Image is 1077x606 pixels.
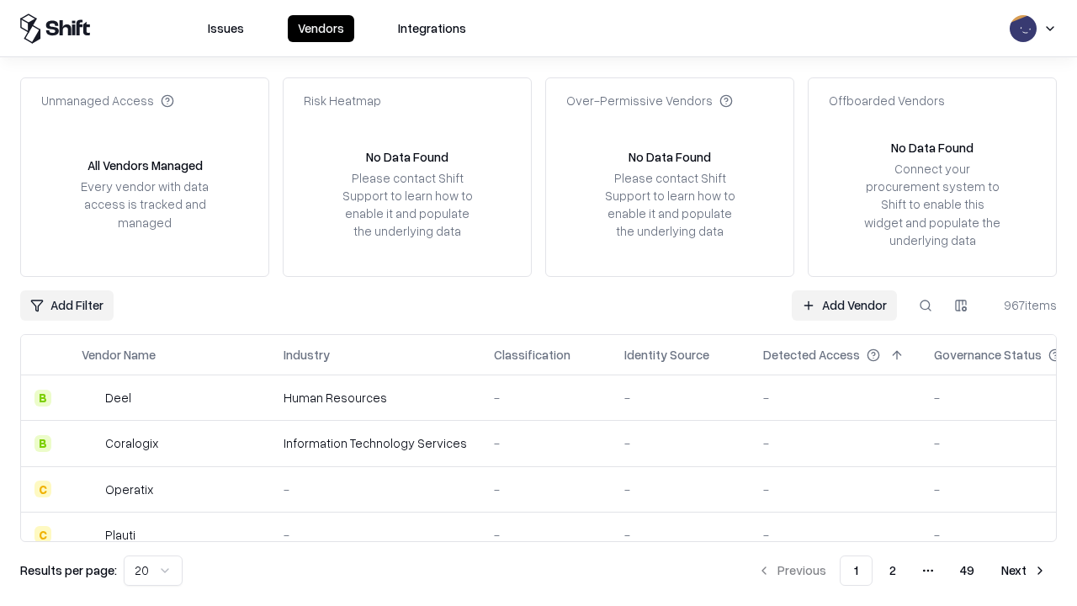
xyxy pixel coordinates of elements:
[989,296,1057,314] div: 967 items
[34,390,51,407] div: B
[105,434,158,452] div: Coralogix
[624,346,709,364] div: Identity Source
[20,561,117,579] p: Results per page:
[494,346,570,364] div: Classification
[494,481,597,498] div: -
[862,160,1002,249] div: Connect your procurement system to Shift to enable this widget and populate the underlying data
[763,346,860,364] div: Detected Access
[88,157,203,174] div: All Vendors Managed
[991,555,1057,586] button: Next
[105,526,135,544] div: Plauti
[82,481,98,497] img: Operatix
[82,346,156,364] div: Vendor Name
[624,434,736,452] div: -
[20,290,114,321] button: Add Filter
[891,139,974,157] div: No Data Found
[763,481,907,498] div: -
[284,346,330,364] div: Industry
[41,92,174,109] div: Unmanaged Access
[494,526,597,544] div: -
[792,290,897,321] a: Add Vendor
[34,526,51,543] div: C
[600,169,740,241] div: Please contact Shift Support to learn how to enable it and populate the underlying data
[624,389,736,407] div: -
[934,346,1042,364] div: Governance Status
[34,481,51,497] div: C
[34,435,51,452] div: B
[337,169,477,241] div: Please contact Shift Support to learn how to enable it and populate the underlying data
[763,526,907,544] div: -
[829,92,945,109] div: Offboarded Vendors
[566,92,733,109] div: Over-Permissive Vendors
[876,555,910,586] button: 2
[494,389,597,407] div: -
[624,481,736,498] div: -
[494,434,597,452] div: -
[82,526,98,543] img: Plauti
[747,555,1057,586] nav: pagination
[284,526,467,544] div: -
[947,555,988,586] button: 49
[284,389,467,407] div: Human Resources
[840,555,873,586] button: 1
[82,390,98,407] img: Deel
[288,15,354,42] button: Vendors
[629,148,711,166] div: No Data Found
[284,481,467,498] div: -
[366,148,448,166] div: No Data Found
[284,434,467,452] div: Information Technology Services
[624,526,736,544] div: -
[763,434,907,452] div: -
[304,92,381,109] div: Risk Heatmap
[198,15,254,42] button: Issues
[105,481,153,498] div: Operatix
[105,389,131,407] div: Deel
[763,389,907,407] div: -
[75,178,215,231] div: Every vendor with data access is tracked and managed
[388,15,476,42] button: Integrations
[82,435,98,452] img: Coralogix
